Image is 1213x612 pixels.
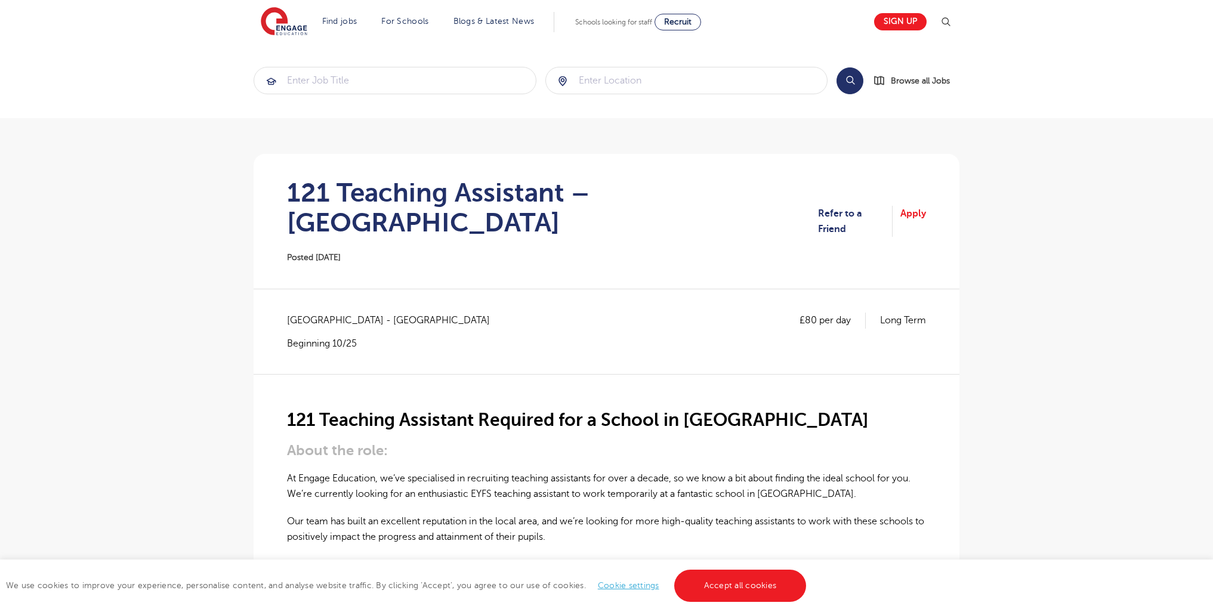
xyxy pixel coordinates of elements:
a: Cookie settings [598,581,659,590]
a: For Schools [381,17,428,26]
div: Submit [545,67,828,94]
button: Search [837,67,863,94]
a: Find jobs [322,17,357,26]
a: Recruit [655,14,701,30]
strong: Our teaching assistants’ duties can include: [287,557,578,574]
input: Submit [254,67,536,94]
p: Our team has built an excellent reputation in the local area, and we’re looking for more high-qua... [287,514,926,545]
span: Browse all Jobs [891,74,950,88]
span: [GEOGRAPHIC_DATA] - [GEOGRAPHIC_DATA] [287,313,502,328]
h1: 121 Teaching Assistant – [GEOGRAPHIC_DATA] [287,178,818,237]
a: Accept all cookies [674,570,807,602]
div: Submit [254,67,536,94]
img: Engage Education [261,7,307,37]
span: We use cookies to improve your experience, personalise content, and analyse website traffic. By c... [6,581,809,590]
strong: About the role: [287,442,388,459]
span: Recruit [664,17,692,26]
a: Sign up [874,13,927,30]
h2: 121 Teaching Assistant Required for a School in [GEOGRAPHIC_DATA] [287,410,926,430]
p: Long Term [880,313,926,328]
a: Browse all Jobs [873,74,959,88]
span: Schools looking for staff [575,18,652,26]
a: Refer to a Friend [818,206,893,237]
p: At Engage Education, we’ve specialised in recruiting teaching assistants for over a decade, so we... [287,471,926,502]
a: Blogs & Latest News [453,17,535,26]
span: Posted [DATE] [287,253,341,262]
p: Beginning 10/25 [287,337,502,350]
input: Submit [546,67,828,94]
a: Apply [900,206,926,237]
p: £80 per day [800,313,866,328]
